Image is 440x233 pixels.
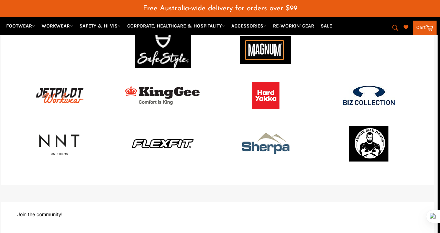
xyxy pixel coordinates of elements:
a: ACCESSORIES [229,20,269,32]
span: Free Australia-wide delivery for orders over $99 [143,5,297,12]
a: RE-WORKIN' GEAR [270,20,317,32]
a: FOOTWEAR [3,20,38,32]
a: WORKWEAR [39,20,76,32]
a: Cart [413,21,437,35]
a: CORPORATE, HEALTHCARE & HOSPITALITY [124,20,228,32]
a: SAFETY & HI VIS [77,20,123,32]
a: SALE [318,20,335,32]
button: Join the community! [17,211,63,217]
